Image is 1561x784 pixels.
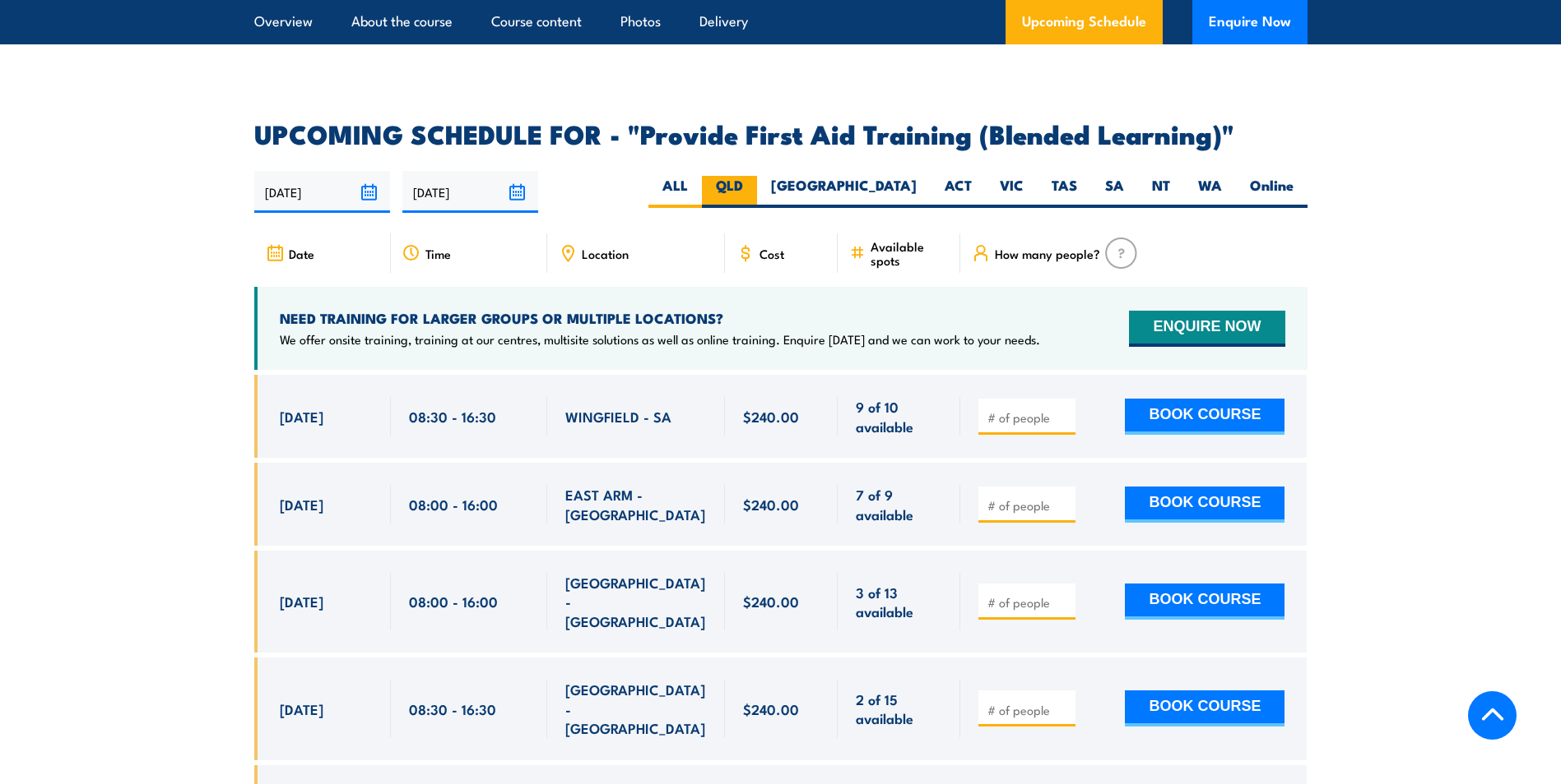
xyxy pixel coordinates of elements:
[987,594,1070,611] input: # of people
[425,247,451,261] span: Time
[856,583,942,621] span: 3 of 13 available
[1184,176,1236,208] label: WA
[280,407,323,426] span: [DATE]
[254,122,1308,145] h2: UPCOMING SCHEDULE FOR - "Provide First Aid Training (Blended Learning)"
[987,409,1070,426] input: # of people
[986,176,1038,208] label: VIC
[409,407,496,426] span: 08:30 - 16:30
[1236,176,1308,208] label: Online
[1125,583,1285,620] button: BOOK COURSE
[280,592,323,611] span: [DATE]
[987,497,1070,514] input: # of people
[409,592,498,611] span: 08:00 - 16:00
[1125,399,1285,435] button: BOOK COURSE
[280,495,323,514] span: [DATE]
[1125,690,1285,726] button: BOOK COURSE
[648,176,702,208] label: ALL
[565,573,707,630] span: [GEOGRAPHIC_DATA] - [GEOGRAPHIC_DATA]
[1138,176,1184,208] label: NT
[409,495,498,514] span: 08:00 - 16:00
[987,702,1070,718] input: # of people
[402,171,538,213] input: To date
[1038,176,1091,208] label: TAS
[1129,311,1285,347] button: ENQUIRE NOW
[871,239,949,267] span: Available spots
[856,485,942,523] span: 7 of 9 available
[280,331,1040,348] p: We offer onsite training, training at our centres, multisite solutions as well as online training...
[254,171,390,213] input: From date
[702,176,757,208] label: QLD
[565,680,707,737] span: [GEOGRAPHIC_DATA] - [GEOGRAPHIC_DATA]
[582,247,629,261] span: Location
[289,247,314,261] span: Date
[409,699,496,718] span: 08:30 - 16:30
[760,247,784,261] span: Cost
[743,592,799,611] span: $240.00
[565,485,707,523] span: EAST ARM - [GEOGRAPHIC_DATA]
[743,407,799,426] span: $240.00
[743,495,799,514] span: $240.00
[1125,487,1285,523] button: BOOK COURSE
[565,407,671,426] span: WINGFIELD - SA
[856,689,942,728] span: 2 of 15 available
[280,309,1040,327] h4: NEED TRAINING FOR LARGER GROUPS OR MULTIPLE LOCATIONS?
[856,397,942,436] span: 9 of 10 available
[1091,176,1138,208] label: SA
[931,176,986,208] label: ACT
[280,699,323,718] span: [DATE]
[743,699,799,718] span: $240.00
[995,247,1100,261] span: How many people?
[757,176,931,208] label: [GEOGRAPHIC_DATA]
